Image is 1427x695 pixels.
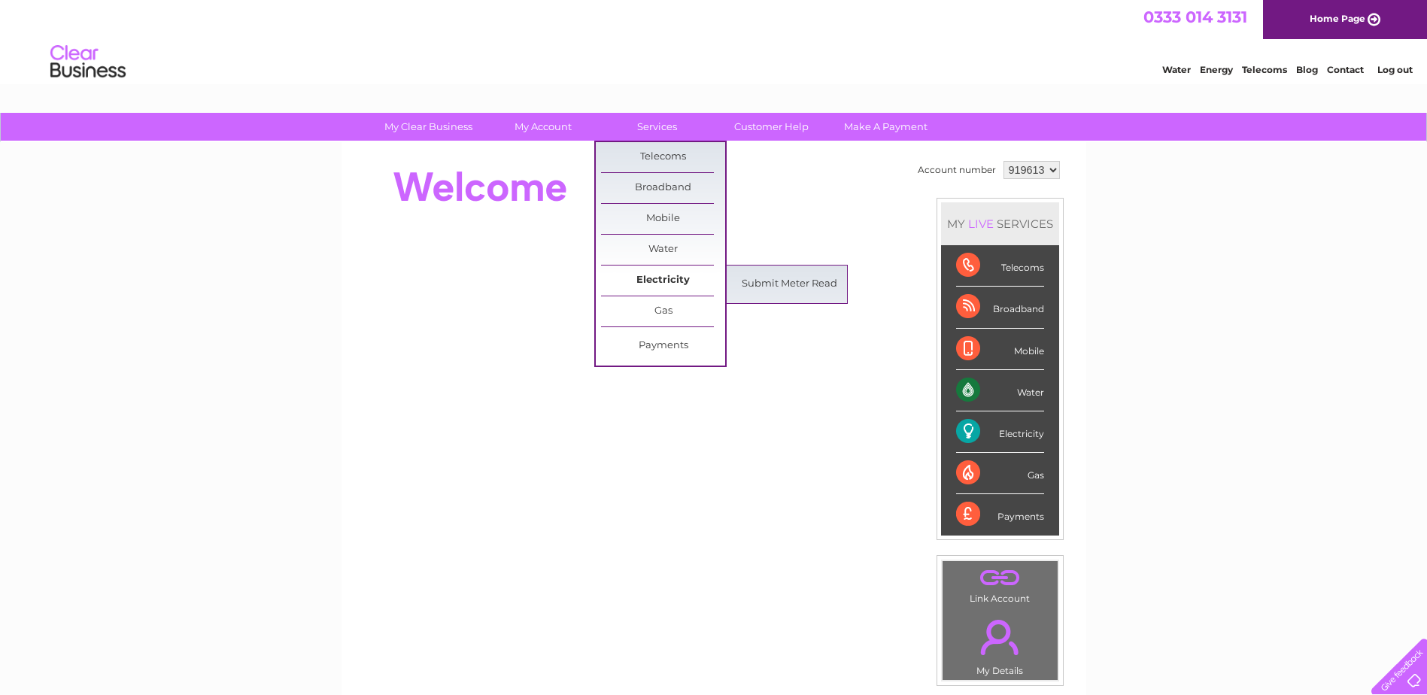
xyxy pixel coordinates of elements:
[956,287,1044,328] div: Broadband
[1242,64,1287,75] a: Telecoms
[946,611,1054,663] a: .
[601,296,725,326] a: Gas
[709,113,833,141] a: Customer Help
[1143,8,1247,26] a: 0333 014 3131
[601,331,725,361] a: Payments
[601,266,725,296] a: Electricity
[481,113,605,141] a: My Account
[50,39,126,85] img: logo.png
[595,113,719,141] a: Services
[946,565,1054,591] a: .
[601,173,725,203] a: Broadband
[956,411,1044,453] div: Electricity
[942,607,1058,681] td: My Details
[956,494,1044,535] div: Payments
[942,560,1058,608] td: Link Account
[941,202,1059,245] div: MY SERVICES
[956,329,1044,370] div: Mobile
[1377,64,1413,75] a: Log out
[601,204,725,234] a: Mobile
[1200,64,1233,75] a: Energy
[366,113,490,141] a: My Clear Business
[727,269,852,299] a: Submit Meter Read
[965,217,997,231] div: LIVE
[601,235,725,265] a: Water
[601,142,725,172] a: Telecoms
[1296,64,1318,75] a: Blog
[1327,64,1364,75] a: Contact
[956,370,1044,411] div: Water
[359,8,1070,73] div: Clear Business is a trading name of Verastar Limited (registered in [GEOGRAPHIC_DATA] No. 3667643...
[1162,64,1191,75] a: Water
[914,157,1000,183] td: Account number
[956,245,1044,287] div: Telecoms
[956,453,1044,494] div: Gas
[824,113,948,141] a: Make A Payment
